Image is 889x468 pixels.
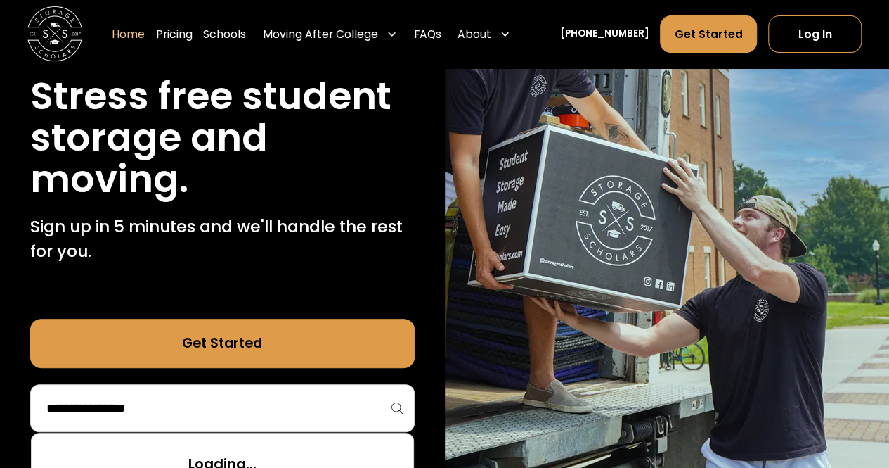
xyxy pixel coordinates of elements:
a: Home [112,15,145,54]
div: Moving After College [257,15,403,54]
div: About [452,15,516,54]
h1: Stress free student storage and moving. [30,75,415,200]
a: Pricing [156,15,193,54]
a: Log In [768,15,862,53]
a: Get Started [660,15,757,53]
a: FAQs [414,15,441,54]
a: Schools [203,15,246,54]
img: Storage Scholars main logo [27,7,82,62]
div: Moving After College [263,26,378,42]
div: About [458,26,491,42]
a: home [27,7,82,62]
a: [PHONE_NUMBER] [560,27,649,42]
p: Sign up in 5 minutes and we'll handle the rest for you. [30,214,415,263]
a: Get Started [30,319,415,368]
